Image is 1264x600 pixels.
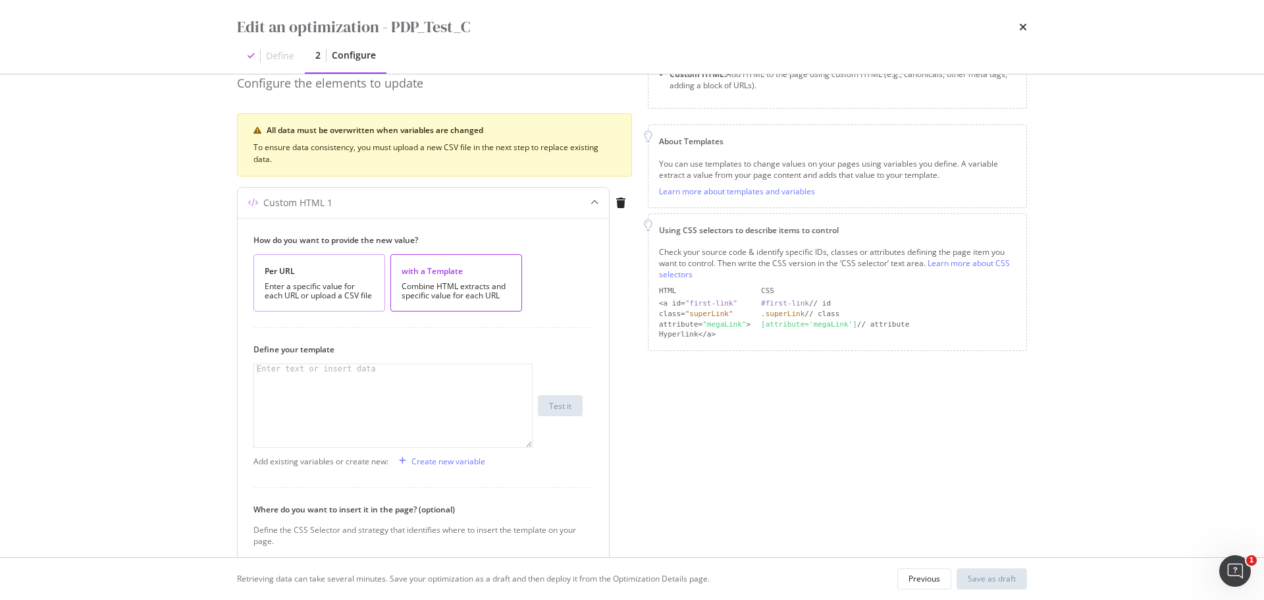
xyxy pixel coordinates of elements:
div: 2 [315,49,321,62]
div: CSS [761,286,1016,296]
label: Where do you want to insert it in the page? (optional) [253,504,583,515]
div: "superLink" [685,310,733,318]
div: "megaLink" [702,320,746,329]
div: HTML [659,286,750,296]
div: warning banner [237,113,632,177]
div: Enter text or insert data [254,364,379,373]
div: Per URL [265,265,374,277]
div: class= [659,309,750,319]
div: Save as draft [968,573,1016,584]
div: Test it [549,400,571,412]
div: [attribute='megaLink'] [761,320,857,329]
div: To ensure data consistency, you must upload a new CSV file in the next step to replace existing d... [253,142,616,165]
div: #first-link [761,299,809,308]
div: with a Template [402,265,511,277]
strong: Custom HTML: [670,68,726,80]
div: Hyperlink</a> [659,329,750,340]
div: "first-link" [685,299,737,308]
li: Add HTML to the page using custom HTML (e.g., canonicals, other meta tags, adding a block of URLs). [670,68,1016,91]
button: Save as draft [957,568,1027,589]
div: Previous [908,573,940,584]
div: Check your source code & identify specific IDs, classes or attributes defining the page item you ... [659,246,1016,280]
button: Previous [897,568,951,589]
a: Learn more about CSS selectors [659,258,1010,280]
label: How do you want to provide the new value? [253,234,583,246]
div: Create new variable [411,456,485,467]
div: // id [761,298,1016,309]
button: Create new variable [394,450,485,472]
div: Edit an optimization - PDP_Test_C [237,16,470,38]
div: <a id= [659,298,750,309]
div: About Templates [659,136,1016,147]
div: Configure the elements to update [237,75,632,92]
span: 1 [1246,555,1257,566]
div: attribute= > [659,319,750,330]
div: You can use templates to change values on your pages using variables you define. A variable extra... [659,158,1016,180]
div: Configure [332,49,376,62]
a: Learn more about templates and variables [659,186,815,197]
div: .superLink [761,310,804,318]
div: // class [761,309,1016,319]
div: Using CSS selectors to describe items to control [659,225,1016,236]
label: Define your template [253,344,583,355]
div: Define the CSS Selector and strategy that identifies where to insert the template on your page. [253,524,583,547]
div: times [1019,16,1027,38]
div: Custom HTML 1 [263,196,332,209]
div: Enter a specific value for each URL or upload a CSV file [265,282,374,300]
div: Retrieving data can take several minutes. Save your optimization as a draft and then deploy it fr... [237,573,710,584]
button: Test it [538,395,583,416]
div: Add existing variables or create new: [253,456,388,467]
iframe: Intercom live chat [1219,555,1251,587]
div: // attribute [761,319,1016,330]
div: All data must be overwritten when variables are changed [267,124,616,136]
div: Define [266,49,294,63]
div: Combine HTML extracts and specific value for each URL [402,282,511,300]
